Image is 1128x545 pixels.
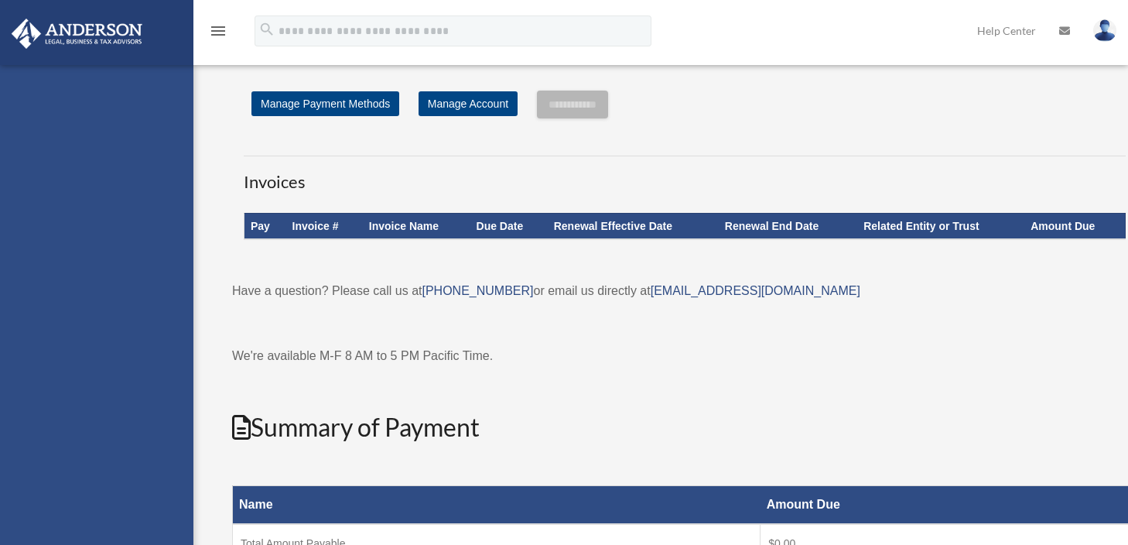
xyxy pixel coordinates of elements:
a: Manage Account [419,91,518,116]
th: Renewal End Date [719,213,857,239]
img: User Pic [1093,19,1116,42]
i: menu [209,22,227,40]
img: Anderson Advisors Platinum Portal [7,19,147,49]
a: [EMAIL_ADDRESS][DOMAIN_NAME] [651,284,860,297]
th: Amount Due [1024,213,1125,239]
th: Pay [244,213,286,239]
th: Related Entity or Trust [857,213,1024,239]
a: [PHONE_NUMBER] [422,284,533,297]
h3: Invoices [244,156,1126,194]
a: Manage Payment Methods [251,91,399,116]
th: Renewal Effective Date [548,213,719,239]
i: search [258,21,275,38]
th: Name [233,486,761,525]
a: menu [209,27,227,40]
th: Invoice Name [363,213,470,239]
th: Due Date [470,213,548,239]
th: Invoice # [286,213,363,239]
